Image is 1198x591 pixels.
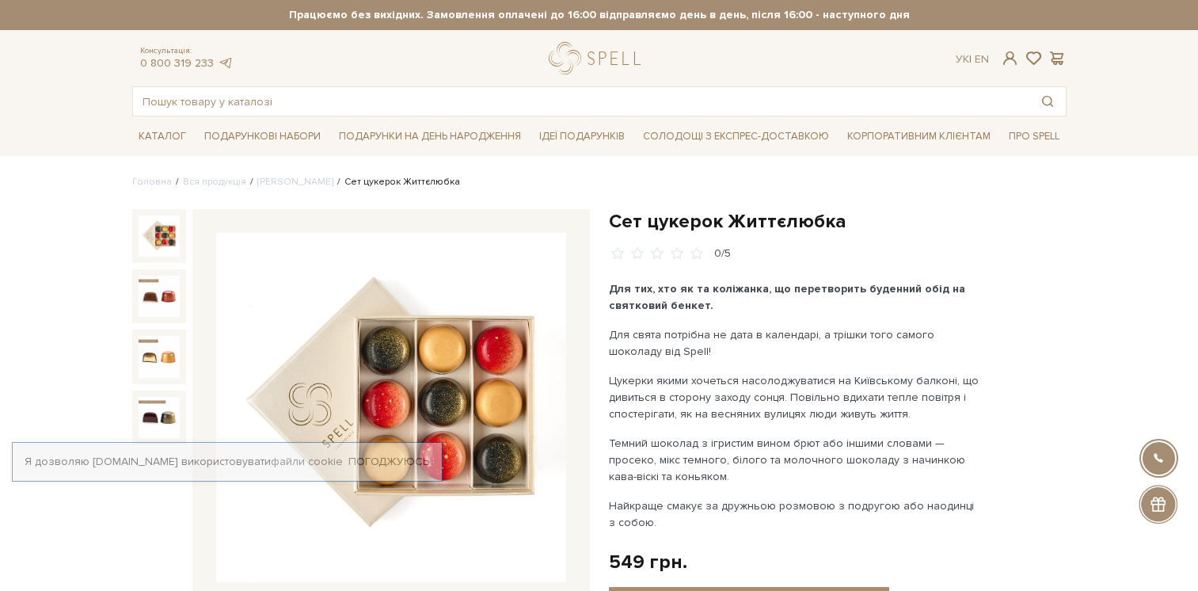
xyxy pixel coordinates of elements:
[841,124,997,149] a: Корпоративним клієнтам
[132,176,172,188] a: Головна
[1029,87,1066,116] button: Пошук товару у каталозі
[637,123,835,150] a: Солодощі з експрес-доставкою
[183,176,246,188] a: Вся продукція
[956,52,989,67] div: Ук
[132,124,192,149] a: Каталог
[133,87,1029,116] input: Пошук товару у каталозі
[132,8,1067,22] strong: Працюємо без вихідних. Замовлення оплачені до 16:00 відправляємо день в день, після 16:00 - насту...
[216,233,566,583] img: Сет цукерок Життєлюбка
[333,124,527,149] a: Подарунки на День народження
[139,215,180,257] img: Сет цукерок Життєлюбка
[609,282,965,312] b: Для тих, хто як та коліжанка, що перетворить буденний обід на святковий бенкет.
[271,455,343,468] a: файли cookie
[549,42,648,74] a: logo
[257,176,333,188] a: [PERSON_NAME]
[140,56,214,70] a: 0 800 319 233
[139,276,180,317] img: Сет цукерок Життєлюбка
[140,46,234,56] span: Консультація:
[609,498,980,531] p: Найкраще смакує за дружньою розмовою з подругою або наодинці з собою.
[714,246,731,261] div: 0/5
[139,397,180,438] img: Сет цукерок Життєлюбка
[139,336,180,377] img: Сет цукерок Життєлюбка
[348,455,429,469] a: Погоджуюсь
[969,52,972,66] span: |
[13,455,442,469] div: Я дозволяю [DOMAIN_NAME] використовувати
[1002,124,1066,149] a: Про Spell
[609,550,687,574] div: 549 грн.
[333,175,460,189] li: Сет цукерок Життєлюбка
[198,124,327,149] a: Подарункові набори
[609,435,980,485] p: Темний шоколад з ігристим вином брют або іншими словами — просеко, мікс темного, білого та молочн...
[609,209,1067,234] h1: Сет цукерок Життєлюбка
[609,372,980,422] p: Цукерки якими хочеться насолоджуватися на Київському балконі, що дивиться в сторону заходу сонця....
[609,326,980,360] p: Для свята потрібна не дата в календарі, а трішки того самого шоколаду від Spell!
[975,52,989,66] a: En
[533,124,631,149] a: Ідеї подарунків
[218,56,234,70] a: telegram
